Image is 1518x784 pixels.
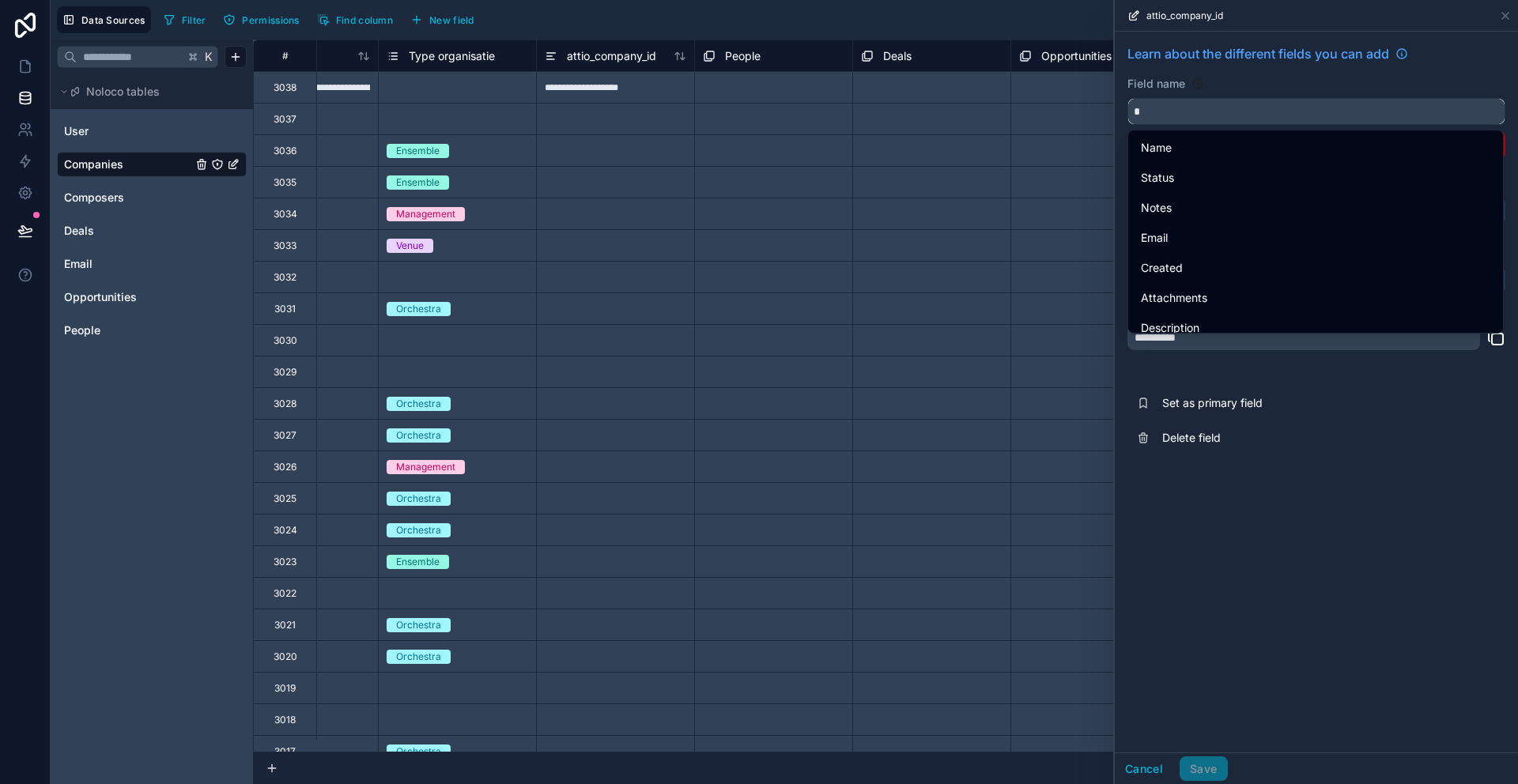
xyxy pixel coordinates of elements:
[1127,76,1185,92] label: Field name
[396,650,441,664] div: Orchestra
[274,208,297,220] div: 3034
[312,8,398,32] button: Find column
[274,398,296,410] div: 3028
[274,113,296,126] div: 3037
[57,81,237,103] button: Noloco tables
[274,303,296,315] div: 3031
[274,556,296,568] div: 3023
[396,618,441,632] div: Orchestra
[396,460,455,474] div: Management
[396,397,441,411] div: Orchestra
[57,152,247,177] div: Companies
[86,84,160,100] span: Noloco tables
[396,523,441,537] div: Orchestra
[57,119,247,144] div: User
[57,318,247,343] div: People
[57,185,247,210] div: Composers
[64,289,192,305] a: Opportunities
[64,190,192,205] a: Composers
[64,322,100,338] span: People
[274,492,296,505] div: 3025
[64,256,93,272] span: Email
[64,156,192,172] a: Companies
[64,190,124,205] span: Composers
[274,650,297,663] div: 3020
[242,14,299,26] span: Permissions
[64,256,192,272] a: Email
[274,176,296,189] div: 3035
[274,366,296,379] div: 3029
[266,50,304,62] div: #
[396,175,440,190] div: Ensemble
[217,8,304,32] button: Permissions
[274,271,296,284] div: 3032
[1127,420,1505,455] button: Delete field
[567,48,656,64] span: attio_company_id
[274,745,296,758] div: 3017
[64,123,192,139] a: User
[274,587,296,600] div: 3022
[274,524,297,537] div: 3024
[725,48,761,64] span: People
[217,8,311,32] a: Permissions
[274,461,296,473] div: 3026
[64,156,123,172] span: Companies
[429,14,474,26] span: New field
[396,302,441,316] div: Orchestra
[396,207,455,221] div: Management
[57,285,247,310] div: Opportunities
[396,555,440,569] div: Ensemble
[1127,44,1389,63] span: Learn about the different fields you can add
[336,14,393,26] span: Find column
[1141,198,1172,217] span: Notes
[1162,430,1390,446] span: Delete field
[57,6,151,33] button: Data Sources
[274,619,296,631] div: 3021
[64,322,192,338] a: People
[396,492,441,506] div: Orchestra
[1141,258,1183,277] span: Created
[1127,44,1408,63] a: Learn about the different fields you can add
[274,429,296,442] div: 3027
[1115,756,1173,782] button: Cancel
[64,123,89,139] span: User
[1141,288,1207,307] span: Attachments
[57,251,247,277] div: Email
[883,48,912,64] span: Deals
[396,744,441,759] div: Orchestra
[1141,138,1172,157] span: Name
[274,334,297,347] div: 3030
[396,428,441,443] div: Orchestra
[396,239,424,253] div: Venue
[64,223,192,239] a: Deals
[409,48,495,64] span: Type organisatie
[64,289,137,305] span: Opportunities
[1127,386,1505,420] button: Set as primary field
[1162,395,1390,411] span: Set as primary field
[396,144,440,158] div: Ensemble
[274,239,296,252] div: 3033
[1146,9,1223,22] span: attio_company_id
[1041,48,1112,64] span: Opportunities
[1141,168,1174,187] span: Status
[57,218,247,243] div: Deals
[274,682,296,695] div: 3019
[81,14,145,26] span: Data Sources
[64,223,94,239] span: Deals
[274,81,296,94] div: 3038
[1141,318,1199,337] span: Description
[157,8,212,32] button: Filter
[274,714,296,726] div: 3018
[1141,228,1168,247] span: Email
[405,8,480,32] button: New field
[203,51,214,62] span: K
[182,14,206,26] span: Filter
[274,145,296,157] div: 3036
